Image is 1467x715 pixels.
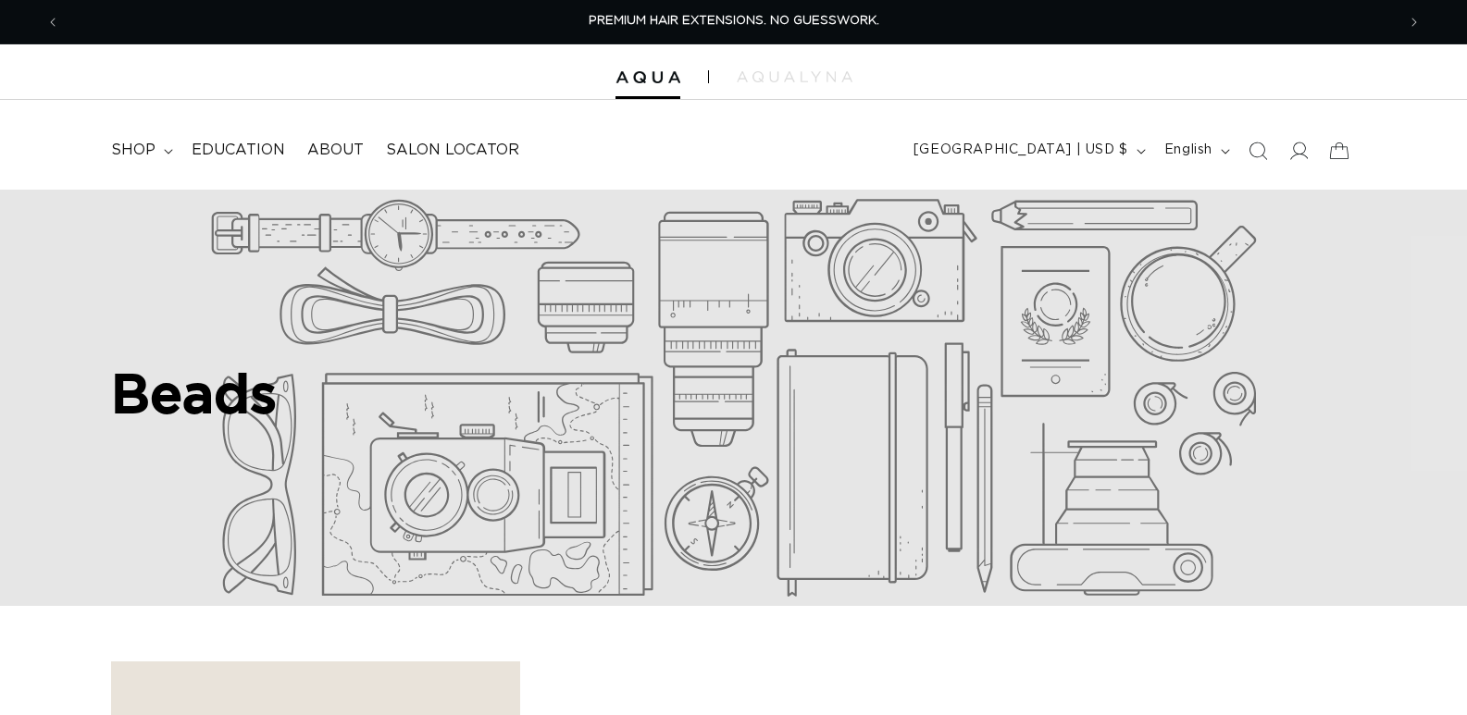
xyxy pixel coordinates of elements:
a: Salon Locator [375,129,530,171]
summary: shop [100,129,180,171]
summary: Search [1237,130,1278,171]
span: About [307,141,364,160]
span: English [1164,141,1212,160]
button: Next announcement [1394,5,1435,40]
span: Education [192,141,285,160]
button: [GEOGRAPHIC_DATA] | USD $ [902,133,1153,168]
img: Aqua Hair Extensions [615,71,680,84]
span: Salon Locator [386,141,519,160]
button: English [1153,133,1237,168]
span: PREMIUM HAIR EXTENSIONS. NO GUESSWORK. [589,15,879,27]
span: shop [111,141,155,160]
a: Education [180,129,296,171]
button: Previous announcement [32,5,73,40]
span: [GEOGRAPHIC_DATA] | USD $ [914,141,1128,160]
h2: Beads [111,361,528,425]
img: aqualyna.com [737,71,852,82]
a: About [296,129,375,171]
